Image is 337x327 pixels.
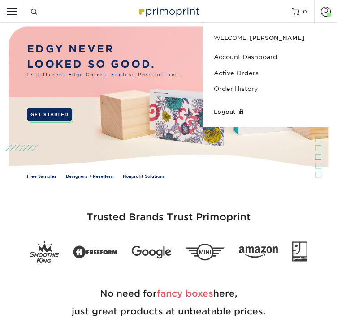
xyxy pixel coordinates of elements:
span: Welcome, [214,34,248,41]
img: Goodwill [292,241,307,263]
img: Primoprint [136,4,201,18]
p: EDGY NEVER [27,41,181,56]
p: LOOKED SO GOOD. [27,56,181,72]
img: Google [132,245,171,258]
span: 0 [303,8,307,14]
a: Order History [214,81,326,97]
span: fancy boxes [157,288,213,299]
span: 17 Different Edge Colors. Endless Possibilities. [27,72,181,78]
a: GET STARTED [27,108,72,121]
img: Smoothie King [30,241,59,263]
a: Active Orders [214,65,326,81]
a: Account Dashboard [214,49,326,65]
a: Nonprofit Solutions [123,173,165,180]
img: Amazon [239,246,278,258]
a: Logout [214,108,326,116]
a: Designers + Resellers [66,173,113,180]
img: Freeform [73,242,118,262]
a: Free Samples [27,173,56,180]
span: [PERSON_NAME] [250,34,304,41]
h3: Trusted Brands Trust Primoprint [7,190,330,234]
img: Mini [186,243,225,261]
